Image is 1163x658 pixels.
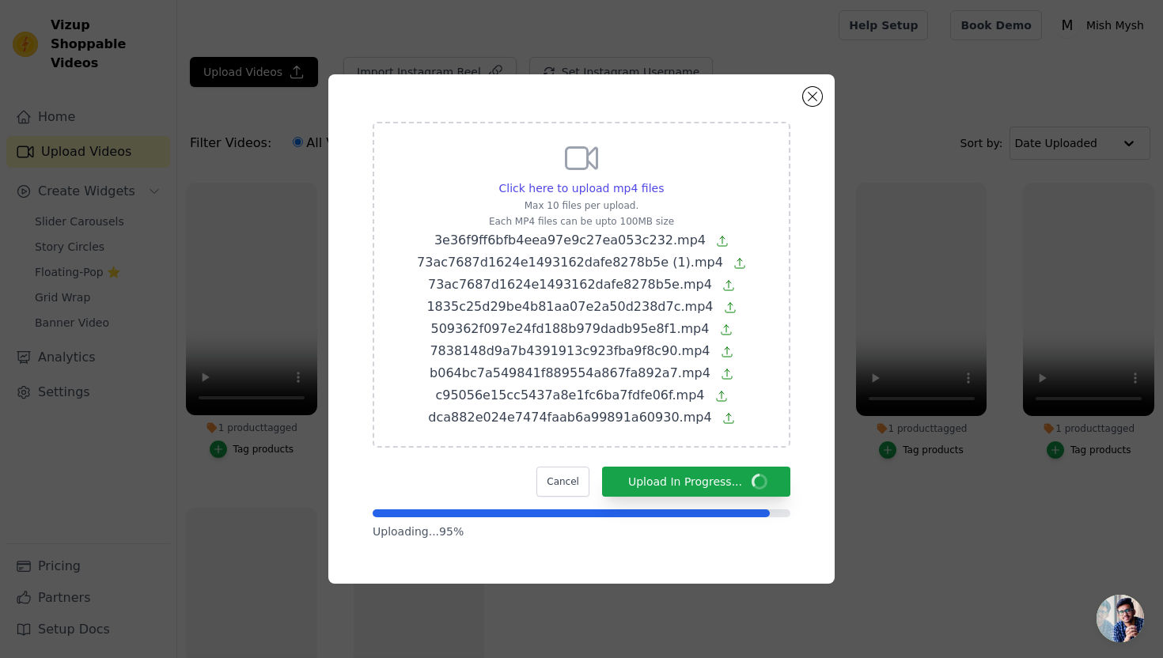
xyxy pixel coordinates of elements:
[426,299,713,314] span: 1835c25d29be4b81aa07e2a50d238d7c.mp4
[430,321,709,336] span: 509362f097e24fd188b979dadb95e8f1.mp4
[430,365,710,380] span: b064bc7a549841f889554a867fa892a7.mp4
[1097,595,1144,642] div: Open chat
[435,388,704,403] span: c95056e15cc5437a8e1fc6ba7fdfe06f.mp4
[430,343,710,358] span: 7838148d9a7b4391913c923fba9f8c90.mp4
[417,255,723,270] span: 73ac7687d1624e1493162dafe8278b5e (1).mp4
[373,524,790,539] p: Uploading... 95 %
[428,410,711,425] span: dca882e024e7474faab6a99891a60930.mp4
[434,233,706,248] span: 3e36f9ff6bfb4eea97e9c27ea053c232.mp4
[602,467,790,497] button: Upload In Progress...
[803,87,822,106] button: Close modal
[428,277,712,292] span: 73ac7687d1624e1493162dafe8278b5e.mp4
[417,199,746,212] p: Max 10 files per upload.
[536,467,589,497] button: Cancel
[417,215,746,228] p: Each MP4 files can be upto 100MB size
[499,182,665,195] span: Click here to upload mp4 files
